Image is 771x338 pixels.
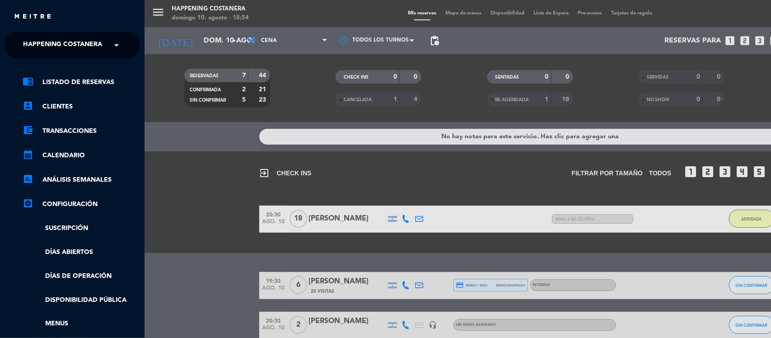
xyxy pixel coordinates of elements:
[23,101,140,112] a: account_boxClientes
[23,76,33,87] i: chrome_reader_mode
[23,174,33,184] i: assessment
[23,174,140,185] a: assessmentANÁLISIS SEMANALES
[14,14,52,20] img: MEITRE
[23,149,33,160] i: calendar_month
[429,35,440,46] span: pending_actions
[23,150,140,161] a: calendar_monthCalendario
[23,77,140,88] a: chrome_reader_modeListado de Reservas
[23,36,102,55] span: Happening Costanera
[23,295,140,305] a: Disponibilidad pública
[23,198,33,209] i: settings_applications
[23,199,140,210] a: Configuración
[23,126,140,136] a: account_balance_walletTransacciones
[23,271,140,282] a: Días de Operación
[23,223,140,234] a: Suscripción
[23,247,140,258] a: Días abiertos
[23,319,140,329] a: Menus
[23,125,33,136] i: account_balance_wallet
[23,100,33,111] i: account_box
